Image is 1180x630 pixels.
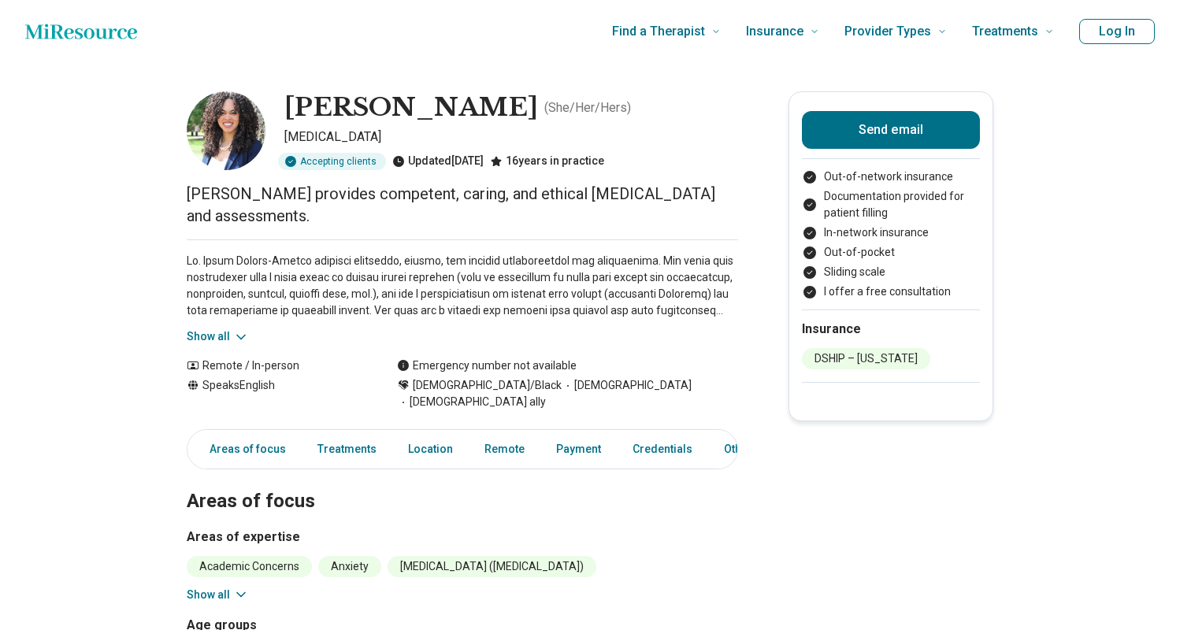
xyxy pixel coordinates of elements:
span: Treatments [972,20,1038,43]
li: DSHIP – [US_STATE] [802,348,930,369]
li: Out-of-pocket [802,244,980,261]
a: Payment [547,433,610,465]
a: Treatments [308,433,386,465]
li: Anxiety [318,556,381,577]
li: Sliding scale [802,264,980,280]
span: Provider Types [844,20,931,43]
div: Accepting clients [278,153,386,170]
button: Send email [802,111,980,149]
h3: Areas of expertise [187,528,738,547]
li: Documentation provided for patient filling [802,188,980,221]
a: Credentials [623,433,702,465]
li: Academic Concerns [187,556,312,577]
span: [DEMOGRAPHIC_DATA]/Black [413,377,562,394]
a: Areas of focus [191,433,295,465]
div: Remote / In-person [187,358,366,374]
li: [MEDICAL_DATA] ([MEDICAL_DATA]) [388,556,596,577]
h2: Areas of focus [187,450,738,515]
li: I offer a free consultation [802,283,980,300]
a: Other [714,433,771,465]
h2: Insurance [802,320,980,339]
button: Show all [187,587,249,603]
span: [DEMOGRAPHIC_DATA] [562,377,692,394]
p: Lo. Ipsum Dolors-Ametco adipisci elitseddo, eiusmo, tem incidid utlaboreetdol mag aliquaenima. Mi... [187,253,738,319]
a: Remote [475,433,534,465]
ul: Payment options [802,169,980,300]
div: Emergency number not available [397,358,577,374]
div: Speaks English [187,377,366,410]
div: Updated [DATE] [392,153,484,170]
div: 16 years in practice [490,153,604,170]
a: Location [399,433,462,465]
p: [PERSON_NAME] provides competent, caring, and ethical [MEDICAL_DATA] and assessments. [187,183,738,227]
li: In-network insurance [802,224,980,241]
button: Show all [187,328,249,345]
p: ( She/Her/Hers ) [544,98,631,117]
li: Out-of-network insurance [802,169,980,185]
a: Home page [25,16,137,47]
span: [DEMOGRAPHIC_DATA] ally [397,394,546,410]
span: Find a Therapist [612,20,705,43]
p: [MEDICAL_DATA] [284,128,738,146]
span: Insurance [746,20,803,43]
img: Ashly Gaskin-Wasson, Psychologist [187,91,265,170]
button: Log In [1079,19,1155,44]
h1: [PERSON_NAME] [284,91,538,124]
